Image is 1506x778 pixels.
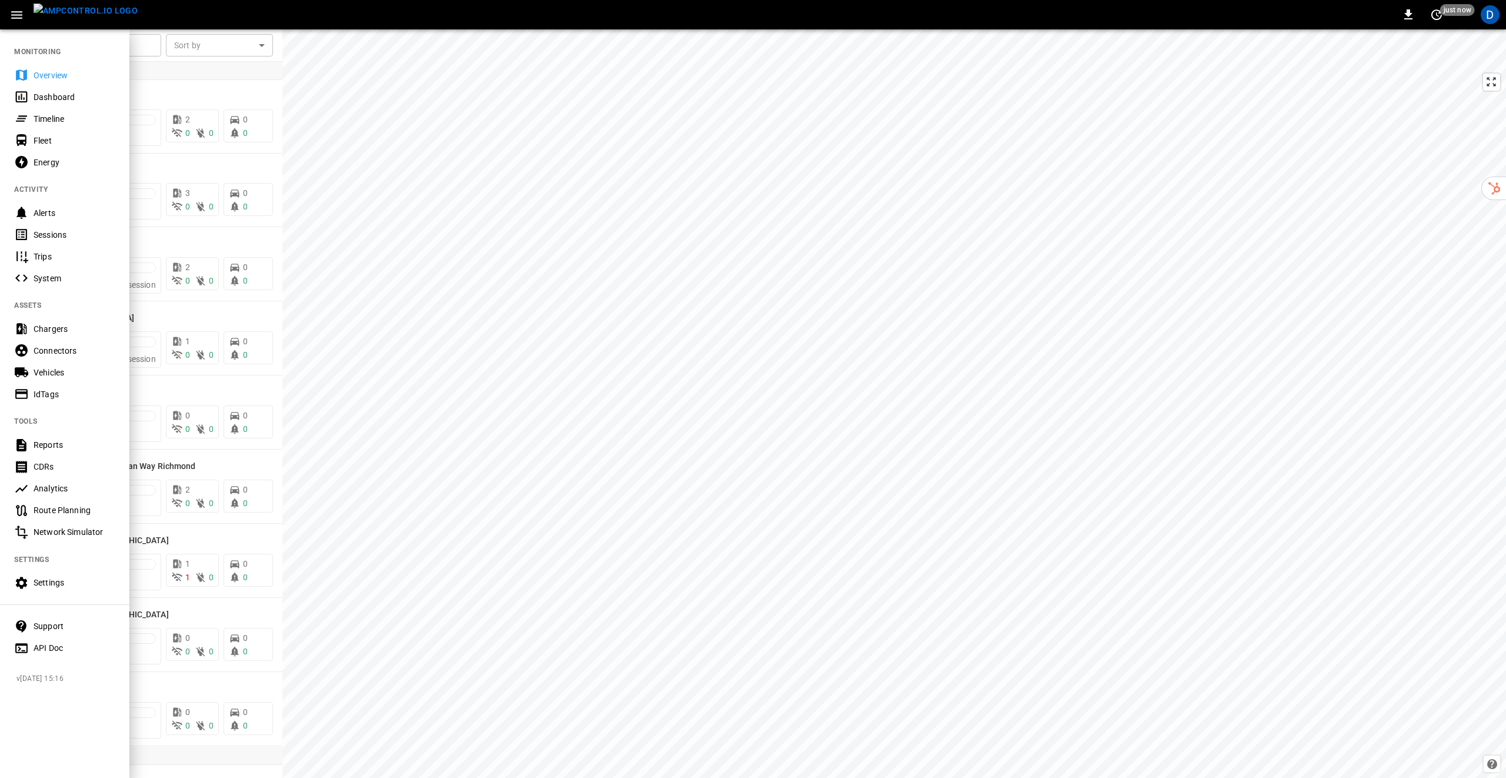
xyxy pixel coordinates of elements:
[34,69,115,81] div: Overview
[34,483,115,494] div: Analytics
[34,504,115,516] div: Route Planning
[34,91,115,103] div: Dashboard
[34,642,115,654] div: API Doc
[34,367,115,378] div: Vehicles
[34,113,115,125] div: Timeline
[34,135,115,147] div: Fleet
[1427,5,1446,24] button: set refresh interval
[34,345,115,357] div: Connectors
[34,577,115,589] div: Settings
[34,157,115,168] div: Energy
[34,461,115,473] div: CDRs
[34,272,115,284] div: System
[34,4,138,18] img: ampcontrol.io logo
[16,673,120,685] span: v [DATE] 15:16
[34,620,115,632] div: Support
[1440,4,1475,16] span: just now
[1481,5,1500,24] div: profile-icon
[34,388,115,400] div: IdTags
[34,207,115,219] div: Alerts
[34,526,115,538] div: Network Simulator
[34,439,115,451] div: Reports
[34,323,115,335] div: Chargers
[34,229,115,241] div: Sessions
[34,251,115,262] div: Trips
